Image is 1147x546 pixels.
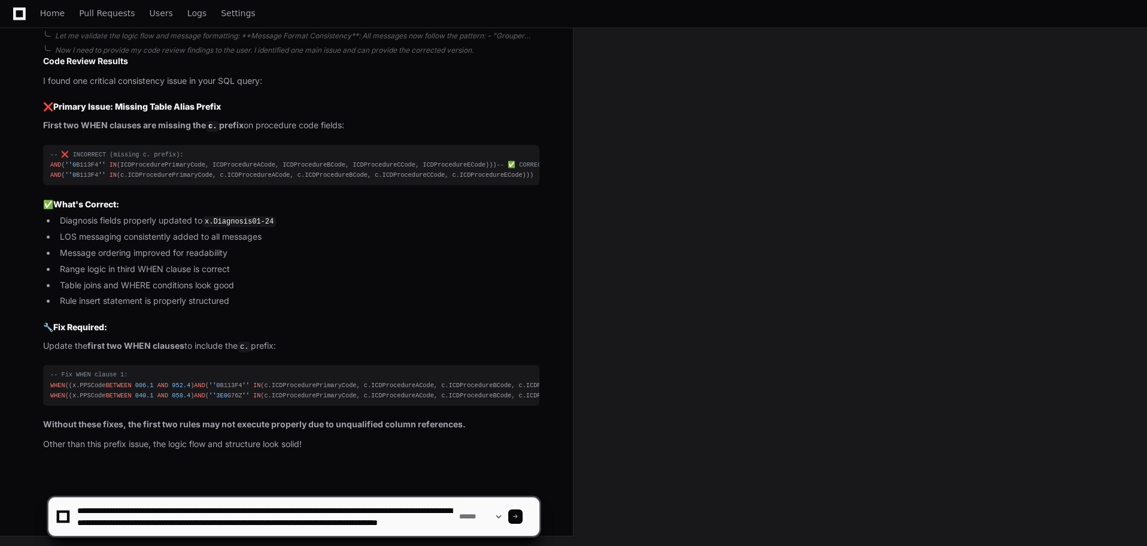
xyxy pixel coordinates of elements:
span: AND [157,382,168,389]
p: I found one critical consistency issue in your SQL query: [43,74,539,88]
div: Now I need to provide my code review findings to the user. I identified one main issue and can pr... [55,46,539,55]
span: '' [242,382,249,389]
li: Diagnosis fields properly updated to [56,214,539,228]
h3: ❌ [43,101,539,113]
strong: first two WHEN clauses [87,340,184,351]
span: Users [150,10,173,17]
strong: What's Correct: [53,199,119,209]
span: AND [194,392,205,399]
span: AND [50,161,61,168]
strong: Fix Required: [53,322,107,332]
span: 952.4 [172,382,190,389]
strong: Without these fixes, the first two rules may not execute properly due to unqualified column refer... [43,419,466,429]
span: IN [253,392,260,399]
span: Home [40,10,65,17]
span: '' [98,171,105,179]
li: Rule insert statement is properly structured [56,294,539,308]
span: -- Fix WHEN clause 1: [50,371,128,378]
span: AND [194,382,205,389]
div: ( B113F4 (ICDProcedurePrimaryCode, ICDProcedureACode, ICDProcedureBCode, ICDProcedureCCode, ICDPr... [50,150,532,180]
span: 0 [72,161,76,168]
li: Range logic in third WHEN clause is correct [56,263,539,276]
h2: Code Review Results [43,55,539,67]
span: IN [110,161,117,168]
span: '' [98,161,105,168]
span: 0 [72,171,76,179]
span: '' [65,171,72,179]
span: AND [50,171,61,179]
span: '' [209,392,216,399]
span: 006.1 [135,382,154,389]
div: Let me validate the logic flow and message formatting: **Message Format Consistency**: All messag... [55,31,539,41]
span: '' [209,382,216,389]
span: '' [242,392,249,399]
span: 040.1 [135,392,154,399]
h3: 🔧 [43,321,539,333]
span: Pull Requests [79,10,135,17]
span: '' [65,161,72,168]
li: LOS messaging consistently added to all messages [56,230,539,244]
code: c. [206,121,219,132]
span: 3E0 [216,392,227,399]
span: WHEN [50,382,65,389]
p: Other than this prefix issue, the logic flow and structure look solid! [43,438,539,451]
strong: First two WHEN clauses are missing the prefix [43,120,244,130]
span: -- ❌ INCORRECT (missing c. prefix): [50,151,183,158]
span: IN [110,171,117,179]
span: IN [253,382,260,389]
div: ((x.PPSCode ) ( B113F4 (c.ICDProcedurePrimaryCode, c.ICDProcedureACode, c.ICDProcedureBCode, c.IC... [50,370,532,400]
span: BETWEEN [105,382,131,389]
strong: Primary Issue: Missing Table Alias Prefix [53,101,221,111]
span: 0 [216,382,220,389]
span: WHEN [50,392,65,399]
span: 058.4 [172,392,190,399]
span: Logs [187,10,207,17]
li: Table joins and WHERE conditions look good [56,279,539,292]
span: AND [157,392,168,399]
code: x.Diagnosis01-24 [202,216,276,227]
span: Settings [221,10,255,17]
p: Update the to include the prefix: [43,339,539,354]
code: c. [238,342,251,352]
li: Message ordering improved for readability [56,246,539,260]
span: BETWEEN [105,392,131,399]
p: on procedure code fields: [43,119,539,133]
span: -- ✅ CORRECT (has c. prefix): [496,161,608,168]
h3: ✅ [43,198,539,210]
